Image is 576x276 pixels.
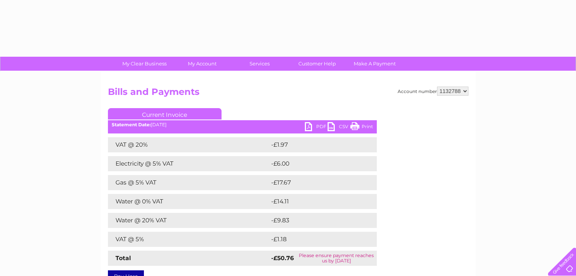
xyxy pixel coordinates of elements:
a: Make A Payment [343,57,406,71]
td: VAT @ 5% [108,232,269,247]
td: Water @ 20% VAT [108,213,269,228]
td: -£14.11 [269,194,361,209]
a: PDF [305,122,328,133]
a: Customer Help [286,57,348,71]
td: -£6.00 [269,156,361,171]
b: Statement Date: [112,122,151,127]
td: Please ensure payment reaches us by [DATE] [296,251,377,266]
div: Account number [398,87,468,96]
a: My Account [171,57,233,71]
td: Water @ 0% VAT [108,194,269,209]
a: My Clear Business [113,57,176,71]
td: Gas @ 5% VAT [108,175,269,190]
a: Services [228,57,291,71]
a: CSV [328,122,350,133]
a: Current Invoice [108,108,222,119]
td: VAT @ 20% [108,137,269,152]
td: -£1.97 [269,137,360,152]
td: Electricity @ 5% VAT [108,156,269,171]
a: Print [350,122,373,133]
td: -£9.83 [269,213,361,228]
td: -£17.67 [269,175,362,190]
div: [DATE] [108,122,377,127]
strong: Total [116,254,131,262]
strong: -£50.76 [271,254,294,262]
td: -£1.18 [269,232,359,247]
h2: Bills and Payments [108,87,468,101]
